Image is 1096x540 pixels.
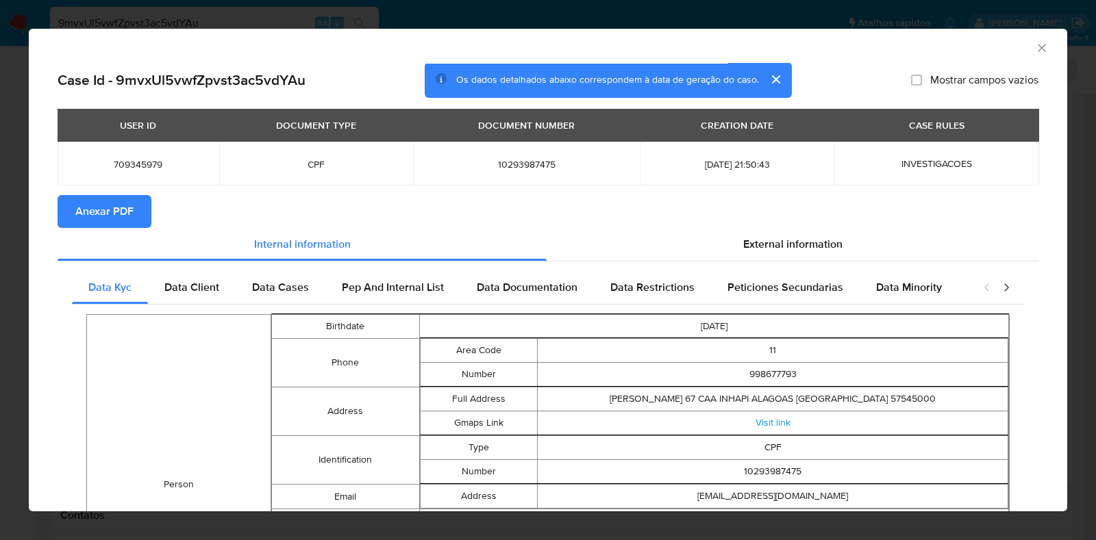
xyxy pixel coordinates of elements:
span: Data Client [164,279,219,295]
td: Identification [272,436,419,485]
span: Data Restrictions [610,279,695,295]
span: [DATE] 21:50:43 [657,158,819,170]
div: Detailed internal info [72,271,969,304]
span: Data Documentation [477,279,577,295]
span: Mostrar campos vazios [930,73,1038,87]
td: Email [272,485,419,509]
div: CREATION DATE [693,114,782,137]
td: 10293987475 [538,460,1008,484]
td: Phone [272,339,419,387]
button: cerrar [759,63,792,96]
td: Full Address [420,387,538,411]
button: Anexar PDF [58,195,151,228]
div: closure-recommendation-modal [29,29,1067,511]
a: Visit link [756,416,790,430]
td: 11 [538,339,1008,363]
button: Fechar a janela [1035,41,1047,53]
td: Number [420,363,538,387]
td: Address [420,485,538,509]
span: Internal information [254,236,351,252]
td: [DATE] [419,315,1009,339]
span: Data Cases [252,279,309,295]
h2: Case Id - 9mvxUl5vwfZpvst3ac5vdYAu [58,71,306,89]
div: DOCUMENT TYPE [268,114,364,137]
td: CPF [538,436,1008,460]
td: [EMAIL_ADDRESS][DOMAIN_NAME] [538,485,1008,509]
span: 709345979 [74,158,203,170]
td: Number [420,460,538,484]
span: Peticiones Secundarias [727,279,843,295]
span: Pep And Internal List [342,279,444,295]
div: USER ID [112,114,164,137]
div: Detailed info [58,228,1038,261]
td: Type [420,436,538,460]
span: Data Minority [876,279,942,295]
span: 10293987475 [429,158,623,170]
span: INVESTIGACOES [901,157,972,170]
span: CPF [236,158,397,170]
span: Os dados detalhados abaixo correspondem à data de geração do caso. [456,73,759,87]
span: Data Kyc [88,279,132,295]
td: Nationality [272,509,419,533]
td: Address [272,387,419,436]
div: CASE RULES [901,114,973,137]
td: 998677793 [538,363,1008,387]
span: Anexar PDF [75,196,134,227]
td: Area Code [420,339,538,363]
span: External information [743,236,843,252]
td: [PERSON_NAME] 67 CAA INHAPI ALAGOAS [GEOGRAPHIC_DATA] 57545000 [538,387,1008,411]
td: Gmaps Link [420,411,538,435]
div: DOCUMENT NUMBER [470,114,583,137]
td: BR [419,509,1009,533]
input: Mostrar campos vazios [911,75,922,86]
td: Birthdate [272,315,419,339]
